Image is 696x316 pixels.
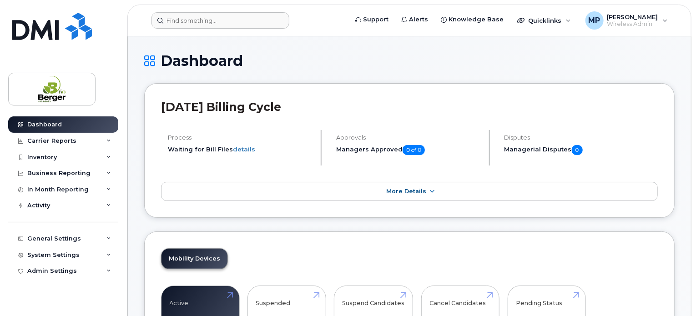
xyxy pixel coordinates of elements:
h5: Managerial Disputes [504,145,658,155]
a: Mobility Devices [161,249,227,269]
h5: Managers Approved [336,145,481,155]
h1: Dashboard [144,53,675,69]
h4: Disputes [504,134,658,141]
a: details [233,145,255,153]
span: 0 [572,145,583,155]
h2: [DATE] Billing Cycle [161,100,658,114]
h4: Process [168,134,313,141]
span: More Details [386,188,426,195]
li: Waiting for Bill Files [168,145,313,154]
h4: Approvals [336,134,481,141]
span: 0 of 0 [403,145,425,155]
